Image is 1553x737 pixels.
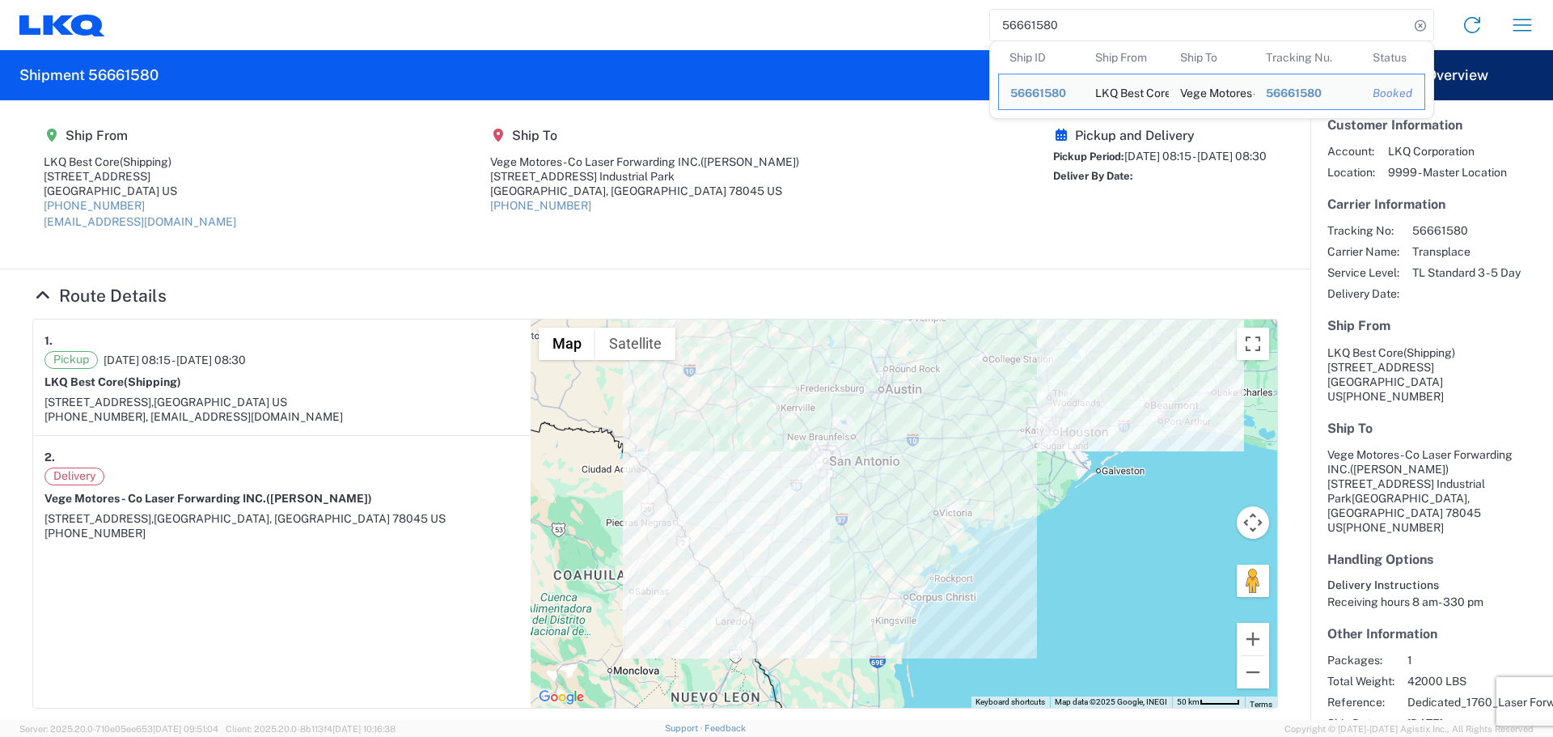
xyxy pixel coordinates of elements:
[1124,150,1267,163] span: [DATE] 08:15 - [DATE] 08:30
[539,328,595,360] button: Show street map
[1237,565,1269,597] button: Drag Pegman onto the map to open Street View
[266,492,372,505] span: ([PERSON_NAME])
[104,353,246,367] span: [DATE] 08:15 - [DATE] 08:30
[490,199,591,212] a: [PHONE_NUMBER]
[44,199,145,212] a: [PHONE_NUMBER]
[120,155,171,168] span: (Shipping)
[1327,448,1513,505] span: Vege Motores - Co Laser Forwarding INC. [STREET_ADDRESS] Industrial Park
[1255,41,1361,74] th: Tracking Nu.
[1327,447,1536,535] address: [GEOGRAPHIC_DATA], [GEOGRAPHIC_DATA] 78045 US
[1327,117,1536,133] h5: Customer Information
[1412,244,1521,259] span: Transplace
[1010,86,1073,100] div: 56661580
[1388,165,1507,180] span: 9999 - Master Location
[490,184,799,198] div: [GEOGRAPHIC_DATA], [GEOGRAPHIC_DATA] 78045 US
[490,128,799,143] h5: Ship To
[154,512,446,525] span: [GEOGRAPHIC_DATA], [GEOGRAPHIC_DATA] 78045 US
[1266,86,1350,100] div: 56661580
[44,155,236,169] div: LKQ Best Core
[44,492,372,505] strong: Vege Motores - Co Laser Forwarding INC.
[1237,506,1269,539] button: Map camera controls
[44,375,181,388] strong: LKQ Best Core
[1327,346,1403,359] span: LKQ Best Core
[44,526,519,540] div: [PHONE_NUMBER]
[1327,223,1399,238] span: Tracking No:
[1361,41,1425,74] th: Status
[1053,150,1124,163] span: Pickup Period:
[1327,653,1394,667] span: Packages:
[1327,626,1536,642] h5: Other Information
[1327,244,1399,259] span: Carrier Name:
[44,331,53,351] strong: 1.
[153,724,218,734] span: [DATE] 09:51:04
[1010,87,1066,100] span: 56661580
[1327,674,1394,688] span: Total Weight:
[154,396,287,409] span: [GEOGRAPHIC_DATA] US
[1327,197,1536,212] h5: Carrier Information
[1053,128,1267,143] h5: Pickup and Delivery
[32,286,167,306] a: Hide Details
[44,128,236,143] h5: Ship From
[1250,700,1272,709] a: Terms
[535,687,588,708] a: Open this area in Google Maps (opens a new window)
[1350,463,1449,476] span: ([PERSON_NAME])
[1343,390,1444,403] span: [PHONE_NUMBER]
[1343,521,1444,534] span: [PHONE_NUMBER]
[44,468,104,485] span: Delivery
[44,351,98,369] span: Pickup
[44,512,154,525] span: [STREET_ADDRESS],
[1373,86,1413,100] div: Booked
[705,723,746,733] a: Feedback
[1327,144,1375,159] span: Account:
[226,724,396,734] span: Client: 2025.20.0-8b113f4
[1327,361,1434,374] span: [STREET_ADDRESS]
[490,155,799,169] div: Vege Motores - Co Laser Forwarding INC.
[44,184,236,198] div: [GEOGRAPHIC_DATA] US
[44,409,519,424] div: [PHONE_NUMBER], [EMAIL_ADDRESS][DOMAIN_NAME]
[332,724,396,734] span: [DATE] 10:16:38
[1177,697,1200,706] span: 50 km
[1084,41,1170,74] th: Ship From
[1172,697,1245,708] button: Map Scale: 50 km per 46 pixels
[1266,87,1322,100] span: 56661580
[44,215,236,228] a: [EMAIL_ADDRESS][DOMAIN_NAME]
[19,66,159,85] h2: Shipment 56661580
[1327,578,1536,592] h6: Delivery Instructions
[1237,623,1269,655] button: Zoom in
[1055,697,1167,706] span: Map data ©2025 Google, INEGI
[1412,265,1521,280] span: TL Standard 3 - 5 Day
[44,169,236,184] div: [STREET_ADDRESS]
[1053,170,1133,182] span: Deliver By Date:
[44,396,154,409] span: [STREET_ADDRESS],
[990,10,1409,40] input: Shipment, tracking or reference number
[975,697,1045,708] button: Keyboard shortcuts
[1284,722,1534,736] span: Copyright © [DATE]-[DATE] Agistix Inc., All Rights Reserved
[665,723,705,733] a: Support
[19,724,218,734] span: Server: 2025.20.0-710e05ee653
[595,328,675,360] button: Show satellite imagery
[1327,552,1536,567] h5: Handling Options
[1327,286,1399,301] span: Delivery Date:
[535,687,588,708] img: Google
[1327,421,1536,436] h5: Ship To
[1327,265,1399,280] span: Service Level:
[490,169,799,184] div: [STREET_ADDRESS] Industrial Park
[998,41,1084,74] th: Ship ID
[1327,345,1536,404] address: [GEOGRAPHIC_DATA] US
[998,41,1433,118] table: Search Results
[1169,41,1255,74] th: Ship To
[1327,695,1394,709] span: Reference:
[1388,144,1507,159] span: LKQ Corporation
[1327,318,1536,333] h5: Ship From
[700,155,799,168] span: ([PERSON_NAME])
[1095,74,1158,109] div: LKQ Best Core
[1412,223,1521,238] span: 56661580
[124,375,181,388] span: (Shipping)
[1327,165,1375,180] span: Location:
[1237,656,1269,688] button: Zoom out
[1327,595,1536,609] div: Receiving hours 8 am- 330 pm
[1403,346,1455,359] span: (Shipping)
[1327,716,1394,731] span: Ship Date:
[1180,74,1243,109] div: Vege Motores - Co Laser Forwarding INC.
[1237,328,1269,360] button: Toggle fullscreen view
